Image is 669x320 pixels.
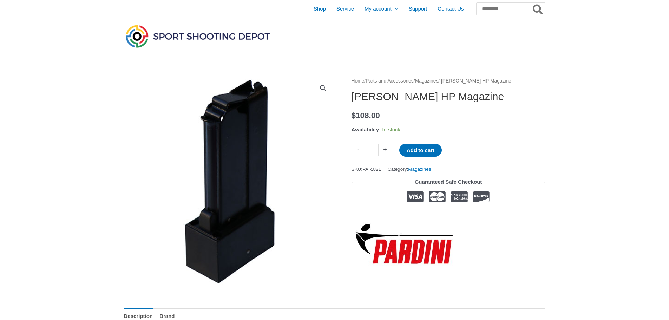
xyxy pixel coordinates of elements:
bdi: 108.00 [352,111,380,120]
a: Parts and Accessories [366,78,414,84]
span: In stock [382,126,400,132]
span: PAR.821 [362,166,381,172]
button: Search [531,3,545,15]
nav: Breadcrumb [352,77,545,86]
input: Product quantity [365,144,379,156]
a: Pardini [352,222,457,266]
a: Home [352,78,365,84]
span: SKU: [352,165,381,174]
h1: [PERSON_NAME] HP Magazine [352,90,545,103]
span: Category: [388,165,431,174]
img: Sport Shooting Depot [124,23,271,49]
span: $ [352,111,356,120]
a: + [379,144,392,156]
a: View full-screen image gallery [317,82,329,94]
a: Magazines [415,78,439,84]
legend: Guaranteed Safe Checkout [412,177,485,187]
button: Add to cart [399,144,442,157]
img: Pardini HP Magazine [124,77,335,287]
a: Magazines [408,166,431,172]
span: Availability: [352,126,381,132]
a: - [352,144,365,156]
